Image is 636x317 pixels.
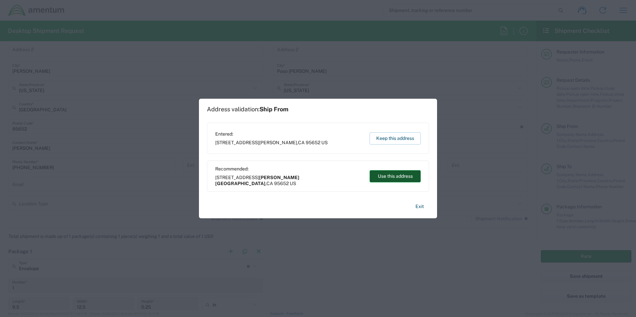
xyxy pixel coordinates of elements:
span: [STREET_ADDRESS] , [215,140,328,146]
button: Use this address [370,170,421,182]
span: CA [298,140,305,145]
span: 95652 [274,181,289,186]
span: US [321,140,328,145]
span: Recommended: [215,166,363,172]
span: [PERSON_NAME] [259,140,297,145]
button: Keep this address [370,132,421,145]
button: Exit [410,201,429,212]
span: CA [266,181,273,186]
span: Entered: [215,131,328,137]
h1: Address validation: [207,106,288,113]
span: Ship From [259,106,288,113]
span: 95652 [306,140,320,145]
span: [STREET_ADDRESS] , [215,174,363,186]
span: US [290,181,296,186]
